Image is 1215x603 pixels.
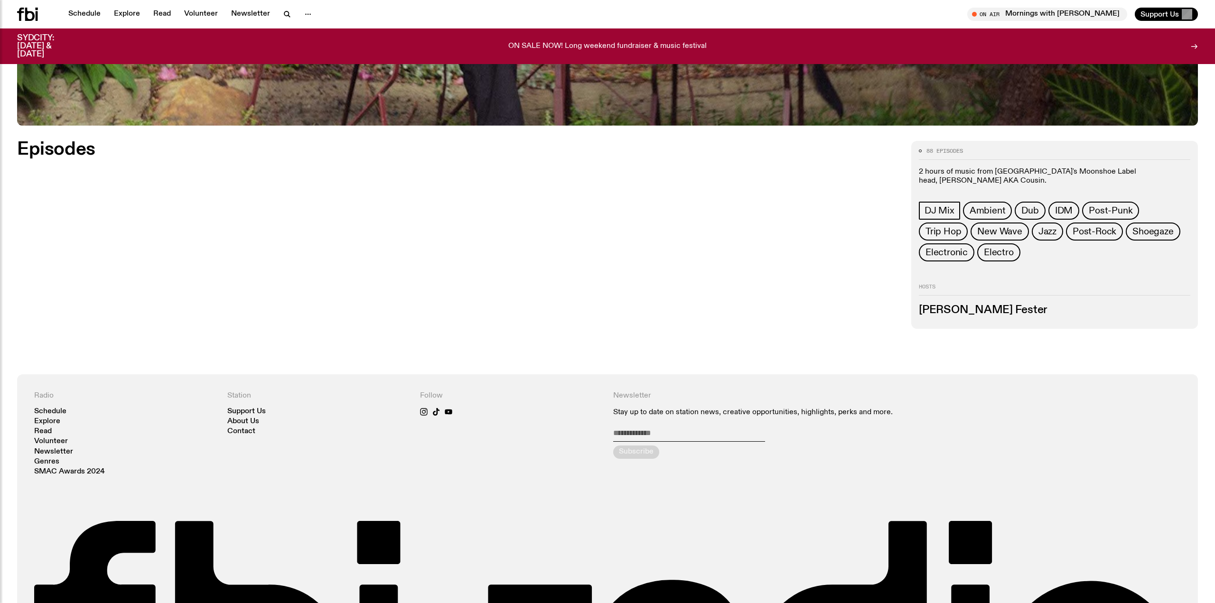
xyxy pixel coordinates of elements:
span: New Wave [977,226,1022,237]
span: IDM [1055,205,1073,216]
a: Support Us [227,408,266,415]
a: Dub [1015,202,1045,220]
button: Subscribe [613,445,659,459]
a: Contact [227,428,255,435]
a: Explore [108,8,146,21]
a: Electro [977,243,1020,261]
p: Stay up to date on station news, creative opportunities, highlights, perks and more. [613,408,988,417]
a: Schedule [34,408,66,415]
a: Newsletter [225,8,276,21]
a: SMAC Awards 2024 [34,468,105,475]
a: Genres [34,458,59,465]
a: IDM [1048,202,1079,220]
span: Electronic [925,247,968,258]
h2: Hosts [919,284,1190,296]
span: Ambient [970,205,1006,216]
a: Read [34,428,52,435]
h3: SYDCITY: [DATE] & [DATE] [17,34,78,58]
a: Newsletter [34,448,73,455]
span: DJ Mix [925,205,954,216]
span: Shoegaze [1132,226,1173,237]
a: Trip Hop [919,223,968,241]
p: 2 hours of music from [GEOGRAPHIC_DATA]'s Moonshoe Label head, [PERSON_NAME] AKA Cousin. [919,167,1190,186]
a: Explore [34,418,60,425]
a: Schedule [63,8,106,21]
button: On AirMornings with [PERSON_NAME] [967,8,1127,21]
a: Post-Rock [1066,223,1123,241]
span: Post-Punk [1089,205,1132,216]
a: DJ Mix [919,202,960,220]
a: Jazz [1032,223,1063,241]
span: Support Us [1140,10,1179,19]
a: Volunteer [178,8,224,21]
span: 88 episodes [926,148,963,154]
span: Post-Rock [1073,226,1116,237]
p: ON SALE NOW! Long weekend fundraiser & music festival [508,42,707,51]
h4: Radio [34,391,216,400]
a: New Wave [971,223,1028,241]
a: About Us [227,418,259,425]
h3: [PERSON_NAME] Fester [919,305,1190,315]
a: Read [148,8,177,21]
a: Shoegaze [1126,223,1180,241]
a: Electronic [919,243,974,261]
a: Post-Punk [1082,202,1139,220]
h4: Follow [420,391,602,400]
span: Jazz [1038,226,1056,237]
h4: Newsletter [613,391,988,400]
h2: Episodes [17,141,801,158]
a: Volunteer [34,438,68,445]
a: Ambient [963,202,1012,220]
span: Dub [1021,205,1038,216]
span: Trip Hop [925,226,961,237]
span: Electro [984,247,1014,258]
button: Support Us [1135,8,1198,21]
h4: Station [227,391,409,400]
